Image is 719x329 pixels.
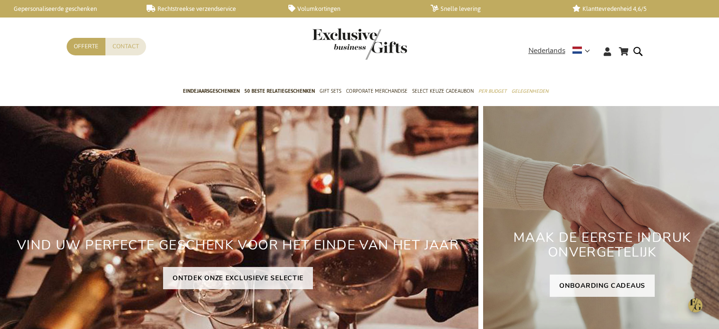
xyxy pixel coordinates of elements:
[511,86,548,96] span: Gelegenheden
[528,45,596,56] div: Nederlands
[320,86,341,96] span: Gift Sets
[163,267,313,289] a: ONTDEK ONZE EXCLUSIEVE SELECTIE
[346,86,407,96] span: Corporate Merchandise
[550,275,655,297] a: ONBOARDING CADEAUS
[478,86,507,96] span: Per Budget
[572,5,699,13] a: Klanttevredenheid 4,6/5
[431,5,557,13] a: Snelle levering
[312,28,360,60] a: store logo
[312,28,407,60] img: Exclusive Business gifts logo
[528,45,565,56] span: Nederlands
[244,86,315,96] span: 50 beste relatiegeschenken
[183,86,240,96] span: Eindejaarsgeschenken
[5,5,131,13] a: Gepersonaliseerde geschenken
[288,5,415,13] a: Volumkortingen
[412,86,474,96] span: Select Keuze Cadeaubon
[105,38,146,55] a: Contact
[67,38,105,55] a: Offerte
[147,5,273,13] a: Rechtstreekse verzendservice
